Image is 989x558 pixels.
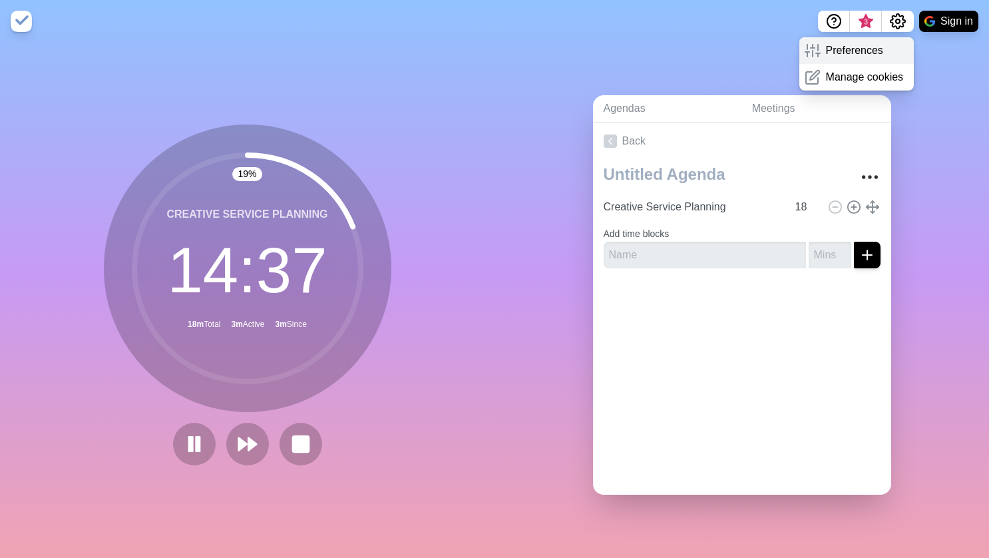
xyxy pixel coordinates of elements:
[818,11,850,32] button: Help
[919,11,978,32] button: Sign in
[809,242,851,268] input: Mins
[857,164,883,190] button: More
[826,43,883,59] p: Preferences
[604,242,806,268] input: Name
[11,11,32,32] img: timeblocks logo
[593,95,741,123] a: Agendas
[598,194,787,220] input: Name
[790,194,822,220] input: Mins
[850,11,882,32] button: What’s new
[924,16,935,27] img: google logo
[604,228,670,239] label: Add time blocks
[826,69,904,85] p: Manage cookies
[741,95,891,123] a: Meetings
[593,123,891,160] a: Back
[882,11,914,32] button: Settings
[861,17,871,27] span: 3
